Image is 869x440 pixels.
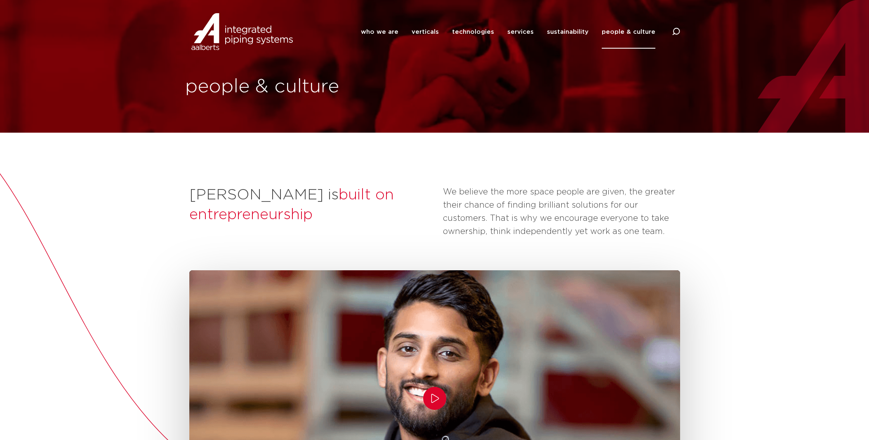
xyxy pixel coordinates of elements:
a: people & culture [602,15,655,49]
nav: Menu [361,15,655,49]
a: technologies [452,15,494,49]
button: Play/Pause [423,387,446,410]
a: verticals [412,15,439,49]
span: built on entrepreneurship [189,187,394,222]
a: sustainability [547,15,589,49]
p: We believe the more space people are given, the greater their chance of finding brilliant solutio... [443,185,680,238]
a: who we are [361,15,398,49]
a: services [507,15,534,49]
h1: people & culture [185,74,431,100]
h2: [PERSON_NAME] is [189,185,435,225]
